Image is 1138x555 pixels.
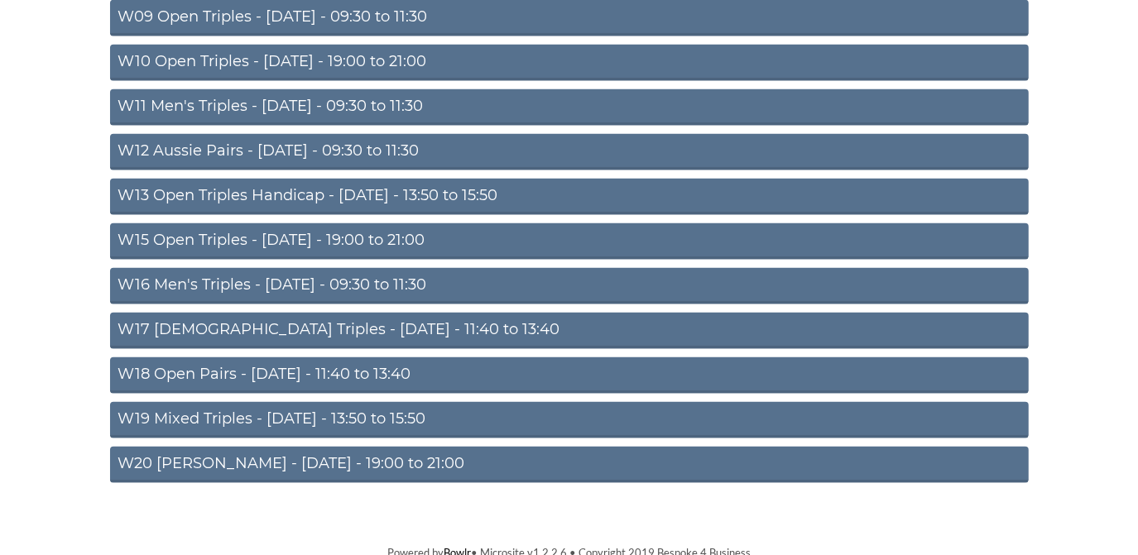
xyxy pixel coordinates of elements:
[110,179,1029,215] a: W13 Open Triples Handicap - [DATE] - 13:50 to 15:50
[110,134,1029,170] a: W12 Aussie Pairs - [DATE] - 09:30 to 11:30
[110,357,1029,394] a: W18 Open Pairs - [DATE] - 11:40 to 13:40
[110,268,1029,304] a: W16 Men's Triples - [DATE] - 09:30 to 11:30
[110,313,1029,349] a: W17 [DEMOGRAPHIC_DATA] Triples - [DATE] - 11:40 to 13:40
[110,45,1029,81] a: W10 Open Triples - [DATE] - 19:00 to 21:00
[110,402,1029,438] a: W19 Mixed Triples - [DATE] - 13:50 to 15:50
[110,447,1029,483] a: W20 [PERSON_NAME] - [DATE] - 19:00 to 21:00
[110,89,1029,126] a: W11 Men's Triples - [DATE] - 09:30 to 11:30
[110,223,1029,260] a: W15 Open Triples - [DATE] - 19:00 to 21:00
